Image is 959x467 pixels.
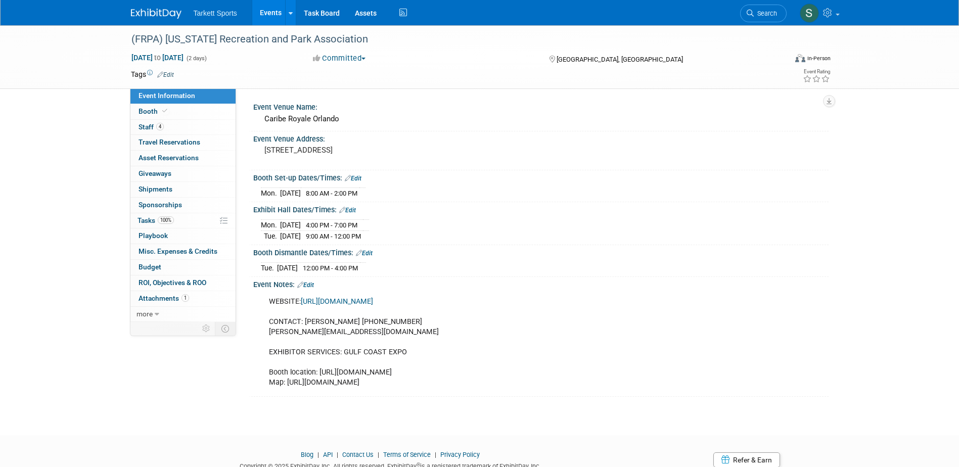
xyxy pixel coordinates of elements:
span: 100% [158,216,174,224]
a: more [130,307,236,322]
a: Tasks100% [130,213,236,228]
a: Search [740,5,787,22]
div: Event Format [727,53,831,68]
a: Asset Reservations [130,151,236,166]
span: more [136,310,153,318]
span: Booth [139,107,169,115]
div: In-Person [807,55,831,62]
a: Giveaways [130,166,236,181]
a: Edit [157,71,174,78]
td: Mon. [261,220,280,231]
div: Exhibit Hall Dates/Times: [253,202,829,215]
div: Event Venue Name: [253,100,829,112]
span: Playbook [139,231,168,240]
img: ExhibitDay [131,9,181,19]
td: Personalize Event Tab Strip [198,322,215,335]
a: Booth [130,104,236,119]
span: ROI, Objectives & ROO [139,278,206,287]
td: [DATE] [277,262,298,273]
span: 8:00 AM - 2:00 PM [306,190,357,197]
a: Privacy Policy [440,451,480,458]
span: Staff [139,123,164,131]
td: Tags [131,69,174,79]
span: [DATE] [DATE] [131,53,184,62]
div: Booth Dismantle Dates/Times: [253,245,829,258]
td: [DATE] [280,188,301,198]
td: Toggle Event Tabs [215,322,236,335]
button: Committed [309,53,370,64]
a: [URL][DOMAIN_NAME] [301,297,373,306]
span: 1 [181,294,189,302]
span: (2 days) [186,55,207,62]
i: Booth reservation complete [162,108,167,114]
span: Event Information [139,91,195,100]
a: Travel Reservations [130,135,236,150]
a: Misc. Expenses & Credits [130,244,236,259]
span: Tarkett Sports [194,9,237,17]
span: 4:00 PM - 7:00 PM [306,221,357,229]
span: Shipments [139,185,172,193]
td: Tue. [261,262,277,273]
a: Attachments1 [130,291,236,306]
img: Format-Inperson.png [795,54,805,62]
span: 12:00 PM - 4:00 PM [303,264,358,272]
span: Asset Reservations [139,154,199,162]
a: Contact Us [342,451,374,458]
span: Misc. Expenses & Credits [139,247,217,255]
span: 4 [156,123,164,130]
span: Budget [139,263,161,271]
a: Edit [356,250,373,257]
a: Edit [345,175,361,182]
div: (FRPA) [US_STATE] Recreation and Park Association [128,30,771,49]
div: Event Notes: [253,277,829,290]
td: Tue. [261,230,280,241]
div: Event Venue Address: [253,131,829,144]
a: Edit [297,282,314,289]
span: 9:00 AM - 12:00 PM [306,232,361,240]
span: to [153,54,162,62]
span: | [375,451,382,458]
a: Staff4 [130,120,236,135]
a: Terms of Service [383,451,431,458]
a: Playbook [130,228,236,244]
span: | [315,451,322,458]
td: [DATE] [280,230,301,241]
a: Sponsorships [130,198,236,213]
div: Event Rating [803,69,830,74]
span: Travel Reservations [139,138,200,146]
a: ROI, Objectives & ROO [130,275,236,291]
img: Serge Silva [800,4,819,23]
span: Sponsorships [139,201,182,209]
span: Search [754,10,777,17]
td: [DATE] [280,220,301,231]
td: Mon. [261,188,280,198]
span: Tasks [138,216,174,224]
div: Caribe Royale Orlando [261,111,821,127]
span: Giveaways [139,169,171,177]
a: Event Information [130,88,236,104]
a: API [323,451,333,458]
div: Booth Set-up Dates/Times: [253,170,829,183]
pre: [STREET_ADDRESS] [264,146,482,155]
span: [GEOGRAPHIC_DATA], [GEOGRAPHIC_DATA] [557,56,683,63]
span: | [334,451,341,458]
div: WEBSITE: CONTACT: [PERSON_NAME] [PHONE_NUMBER] [PERSON_NAME][EMAIL_ADDRESS][DOMAIN_NAME] EXHIBITO... [262,292,717,393]
a: Edit [339,207,356,214]
a: Budget [130,260,236,275]
a: Blog [301,451,313,458]
a: Shipments [130,182,236,197]
span: Attachments [139,294,189,302]
span: | [432,451,439,458]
